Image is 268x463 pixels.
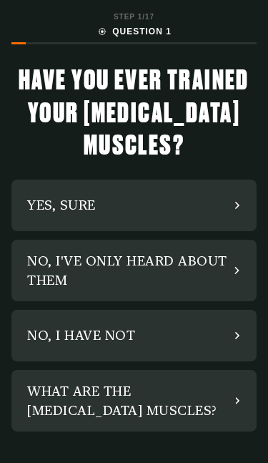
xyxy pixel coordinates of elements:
[27,251,234,290] div: NO, I'VE ONLY HEARD ABOUT THEM
[27,326,135,345] div: NO, I HAVE NOT
[96,25,172,38] div: QUESTION 1
[11,63,257,161] h2: Have you ever trained your [MEDICAL_DATA] muscles?
[114,11,154,22] div: STEP 1 / 17
[27,381,236,420] div: WHAT ARE THE [MEDICAL_DATA] MUSCLES?
[27,195,96,215] div: YES, SURE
